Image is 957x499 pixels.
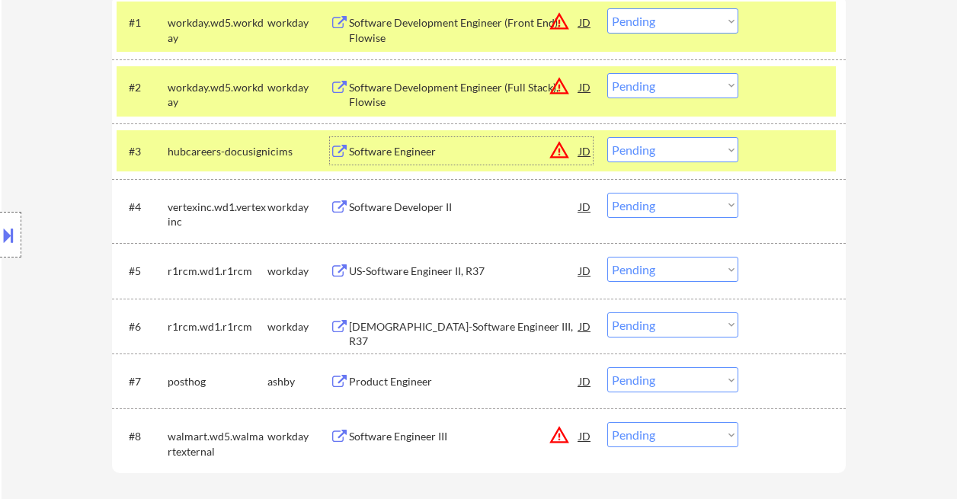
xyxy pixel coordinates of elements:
[578,257,593,284] div: JD
[349,15,579,45] div: Software Development Engineer (Front End), Flowise
[129,15,155,30] div: #1
[267,15,330,30] div: workday
[578,312,593,340] div: JD
[267,374,330,389] div: ashby
[349,264,579,279] div: US-Software Engineer II, R37
[349,429,579,444] div: Software Engineer III
[129,80,155,95] div: #2
[129,374,155,389] div: #7
[578,8,593,36] div: JD
[549,11,570,32] button: warning_amber
[267,429,330,444] div: workday
[578,422,593,449] div: JD
[267,200,330,215] div: workday
[549,139,570,161] button: warning_amber
[267,144,330,159] div: icims
[267,80,330,95] div: workday
[168,15,267,45] div: workday.wd5.workday
[168,429,267,459] div: walmart.wd5.walmartexternal
[349,144,579,159] div: Software Engineer
[578,193,593,220] div: JD
[578,73,593,101] div: JD
[267,319,330,334] div: workday
[578,137,593,165] div: JD
[168,80,267,110] div: workday.wd5.workday
[549,75,570,97] button: warning_amber
[549,424,570,446] button: warning_amber
[578,367,593,395] div: JD
[168,374,267,389] div: posthog
[349,319,579,349] div: [DEMOGRAPHIC_DATA]-Software Engineer III, R37
[349,374,579,389] div: Product Engineer
[349,80,579,110] div: Software Development Engineer (Full Stack), Flowise
[129,429,155,444] div: #8
[349,200,579,215] div: Software Developer II
[267,264,330,279] div: workday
